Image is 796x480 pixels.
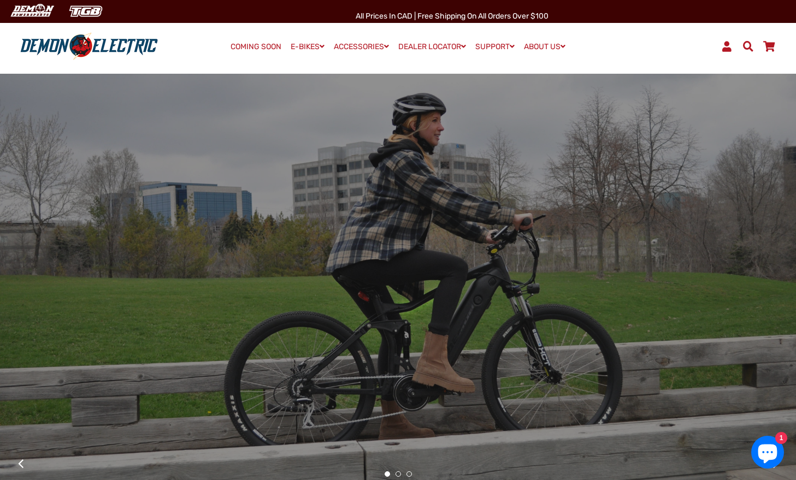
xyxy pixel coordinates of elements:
a: ABOUT US [520,39,569,55]
a: ACCESSORIES [330,39,393,55]
span: All Prices in CAD | Free shipping on all orders over $100 [356,11,549,21]
button: 2 of 3 [396,471,401,477]
a: SUPPORT [471,39,518,55]
a: COMING SOON [227,39,285,55]
button: 1 of 3 [385,471,390,477]
a: E-BIKES [287,39,328,55]
img: Demon Electric logo [16,32,162,61]
inbox-online-store-chat: Shopify online store chat [748,436,787,471]
button: 3 of 3 [406,471,412,477]
img: TGB Canada [63,2,108,20]
a: DEALER LOCATOR [394,39,470,55]
img: Demon Electric [5,2,58,20]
